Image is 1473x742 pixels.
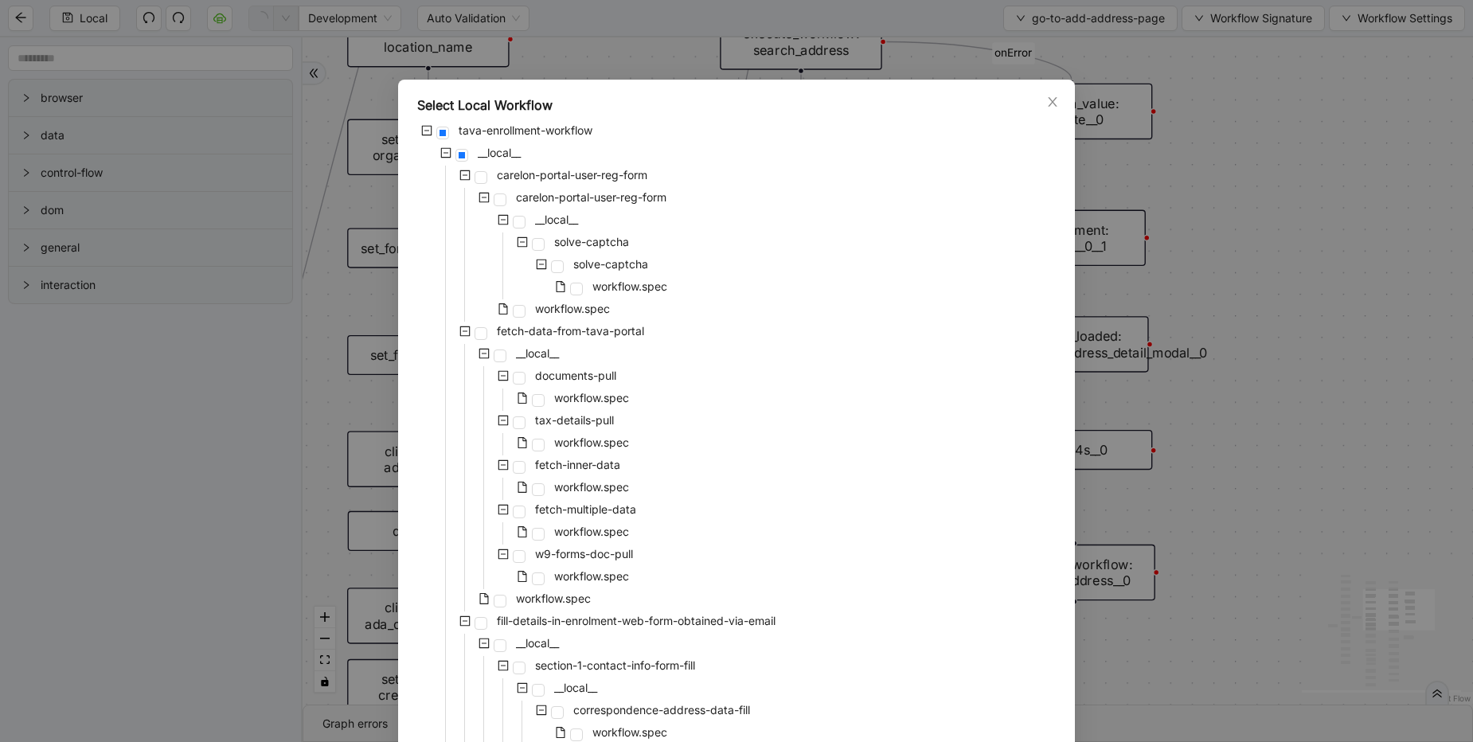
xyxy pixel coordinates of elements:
span: __local__ [535,213,578,226]
button: Close [1044,93,1061,111]
span: solve-captcha [554,235,629,248]
span: workflow.spec [554,569,629,583]
span: workflow.spec [554,391,629,404]
span: fetch-data-from-tava-portal [497,324,644,338]
span: __local__ [513,634,562,653]
span: solve-captcha [570,255,651,274]
span: file [517,526,528,537]
span: minus-square [459,615,471,627]
div: Select Local Workflow [417,96,1056,115]
span: minus-square [498,415,509,426]
span: __local__ [513,344,562,363]
span: section-1-contact-info-form-fill [535,658,695,672]
span: minus-square [479,348,490,359]
span: fetch-inner-data [532,455,623,474]
span: __local__ [516,346,559,360]
span: minus-square [498,549,509,560]
span: documents-pull [532,366,619,385]
span: workflow.spec [551,522,632,541]
span: minus-square [459,326,471,337]
span: fetch-inner-data [535,458,620,471]
span: workflow.spec [554,480,629,494]
span: file [517,482,528,493]
span: carelon-portal-user-reg-form [497,168,647,182]
span: carelon-portal-user-reg-form [494,166,651,185]
span: fetch-data-from-tava-portal [494,322,647,341]
span: __local__ [475,143,524,162]
span: file [498,303,509,314]
span: section-1-contact-info-form-fill [532,656,698,675]
span: documents-pull [535,369,616,382]
span: minus-square [459,170,471,181]
span: minus-square [498,459,509,471]
span: file [517,392,528,404]
span: workflow.spec [592,725,667,739]
span: close [1046,96,1059,108]
span: minus-square [440,147,451,158]
span: __local__ [551,678,600,697]
span: minus-square [421,125,432,136]
span: __local__ [516,636,559,650]
span: workflow.spec [551,389,632,408]
span: minus-square [479,638,490,649]
span: minus-square [536,259,547,270]
span: workflow.spec [535,302,610,315]
span: carelon-portal-user-reg-form [513,188,670,207]
span: tax-details-pull [532,411,617,430]
span: minus-square [498,660,509,671]
span: tax-details-pull [535,413,614,427]
span: minus-square [479,192,490,203]
span: fetch-multiple-data [532,500,639,519]
span: __local__ [532,210,581,229]
span: solve-captcha [573,257,648,271]
span: minus-square [498,504,509,515]
span: minus-square [498,370,509,381]
span: w9-forms-doc-pull [532,545,636,564]
span: file [517,437,528,448]
span: minus-square [536,705,547,716]
span: minus-square [517,682,528,693]
span: w9-forms-doc-pull [535,547,633,560]
span: tava-enrollment-workflow [459,123,592,137]
span: workflow.spec [551,567,632,586]
span: fill-details-in-enrolment-web-form-obtained-via-email [494,611,779,631]
span: workflow.spec [551,433,632,452]
span: __local__ [554,681,597,694]
span: solve-captcha [551,232,632,252]
span: tava-enrollment-workflow [455,121,596,140]
span: fill-details-in-enrolment-web-form-obtained-via-email [497,614,776,627]
span: workflow.spec [516,592,591,605]
span: minus-square [517,236,528,248]
span: minus-square [498,214,509,225]
span: fetch-multiple-data [535,502,636,516]
span: workflow.spec [554,435,629,449]
span: file [555,727,566,738]
span: file [517,571,528,582]
span: workflow.spec [551,478,632,497]
span: workflow.spec [554,525,629,538]
span: __local__ [478,146,521,159]
span: file [479,593,490,604]
span: correspondence-address-data-fill [570,701,753,720]
span: carelon-portal-user-reg-form [516,190,666,204]
span: workflow.spec [589,277,670,296]
span: correspondence-address-data-fill [573,703,750,717]
span: workflow.spec [513,589,594,608]
span: workflow.spec [589,723,670,742]
span: workflow.spec [532,299,613,318]
span: workflow.spec [592,279,667,293]
span: file [555,281,566,292]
